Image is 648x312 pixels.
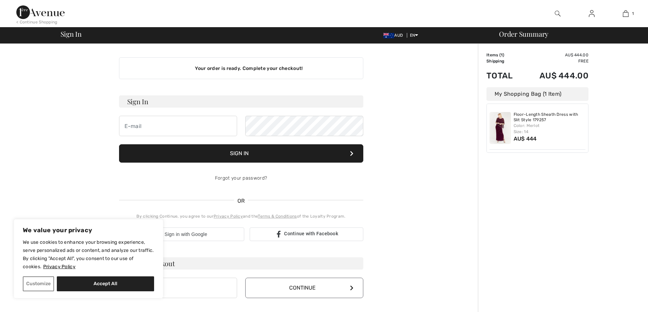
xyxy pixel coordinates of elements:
[119,227,244,241] div: Sign in with Google
[57,276,154,291] button: Accept All
[250,227,363,241] a: Continue with Facebook
[383,33,394,38] img: Australian Dollar
[514,135,537,142] span: AU$ 444
[522,58,588,64] td: Free
[583,10,600,18] a: Sign In
[632,11,634,17] span: 1
[486,52,522,58] td: Items ( )
[119,144,363,163] button: Sign In
[489,112,511,144] img: Floor-Length Sheath Dress with Slit Style 179257
[119,95,363,108] h3: Sign In
[119,213,363,219] div: By clicking Continue, you agree to our and the of the Loyalty Program.
[555,10,561,18] img: search the website
[284,231,338,236] span: Continue with Facebook
[119,116,237,136] input: E-mail
[522,52,588,58] td: AU$ 444.00
[589,10,595,18] img: My Info
[258,214,297,219] a: Terms & Conditions
[215,175,267,181] a: Forgot your password?
[119,257,363,270] h3: Guest Checkout
[522,64,588,87] td: AU$ 444.00
[514,123,586,135] div: Color: Merlot Size: 14
[23,226,154,234] p: We value your privacy
[119,278,237,298] input: E-mail
[383,33,405,38] span: AUD
[486,64,522,87] td: Total
[514,112,586,123] a: Floor-Length Sheath Dress with Slit Style 179257
[16,19,57,25] div: < Continue Shopping
[214,214,243,219] a: Privacy Policy
[61,31,82,37] span: Sign In
[491,31,644,37] div: Order Summary
[43,263,76,270] a: Privacy Policy
[410,33,418,38] span: EN
[486,58,522,64] td: Shipping
[609,10,642,18] a: 1
[234,197,248,205] span: OR
[245,278,363,298] button: Continue
[486,87,588,101] div: My Shopping Bag (1 Item)
[501,53,503,57] span: 1
[119,57,363,79] div: Your order is ready. Complete your checkout!
[23,238,154,271] p: We use cookies to enhance your browsing experience, serve personalized ads or content, and analyz...
[23,276,54,291] button: Customize
[14,219,163,298] div: We value your privacy
[16,5,65,19] img: 1ère Avenue
[165,231,207,238] span: Sign in with Google
[623,10,629,18] img: My Bag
